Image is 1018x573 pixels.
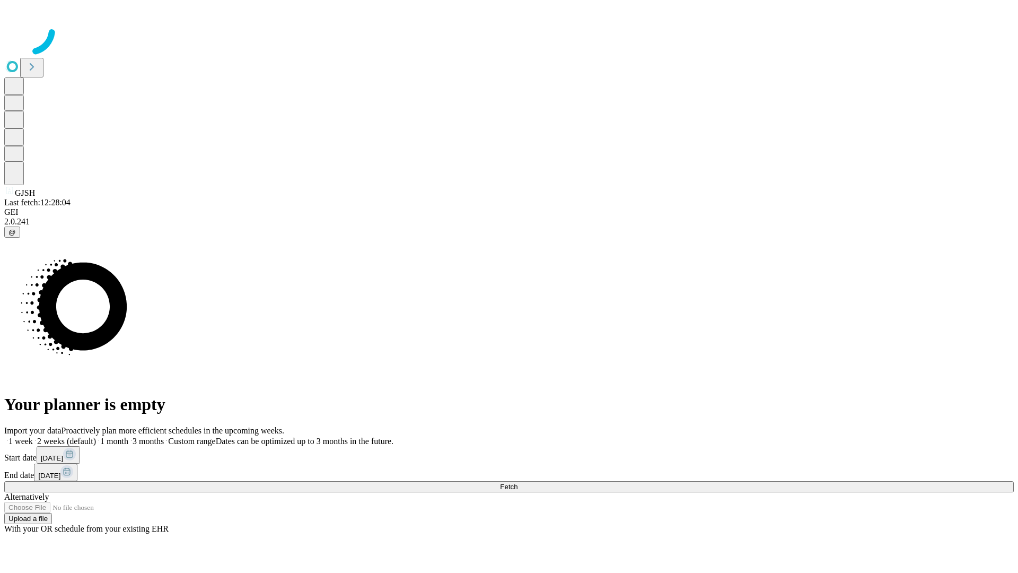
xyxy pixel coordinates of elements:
[4,198,71,207] span: Last fetch: 12:28:04
[38,472,60,480] span: [DATE]
[37,437,96,446] span: 2 weeks (default)
[168,437,215,446] span: Custom range
[500,483,517,491] span: Fetch
[4,524,169,533] span: With your OR schedule from your existing EHR
[4,426,62,435] span: Import your data
[37,446,80,464] button: [DATE]
[4,481,1014,492] button: Fetch
[4,492,49,501] span: Alternatively
[8,437,33,446] span: 1 week
[100,437,128,446] span: 1 month
[8,228,16,236] span: @
[216,437,393,446] span: Dates can be optimized up to 3 months in the future.
[15,188,35,197] span: GJSH
[4,207,1014,217] div: GEI
[4,395,1014,414] h1: Your planner is empty
[62,426,284,435] span: Proactively plan more efficient schedules in the upcoming weeks.
[4,227,20,238] button: @
[133,437,164,446] span: 3 months
[4,446,1014,464] div: Start date
[4,217,1014,227] div: 2.0.241
[4,513,52,524] button: Upload a file
[34,464,77,481] button: [DATE]
[4,464,1014,481] div: End date
[41,454,63,462] span: [DATE]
